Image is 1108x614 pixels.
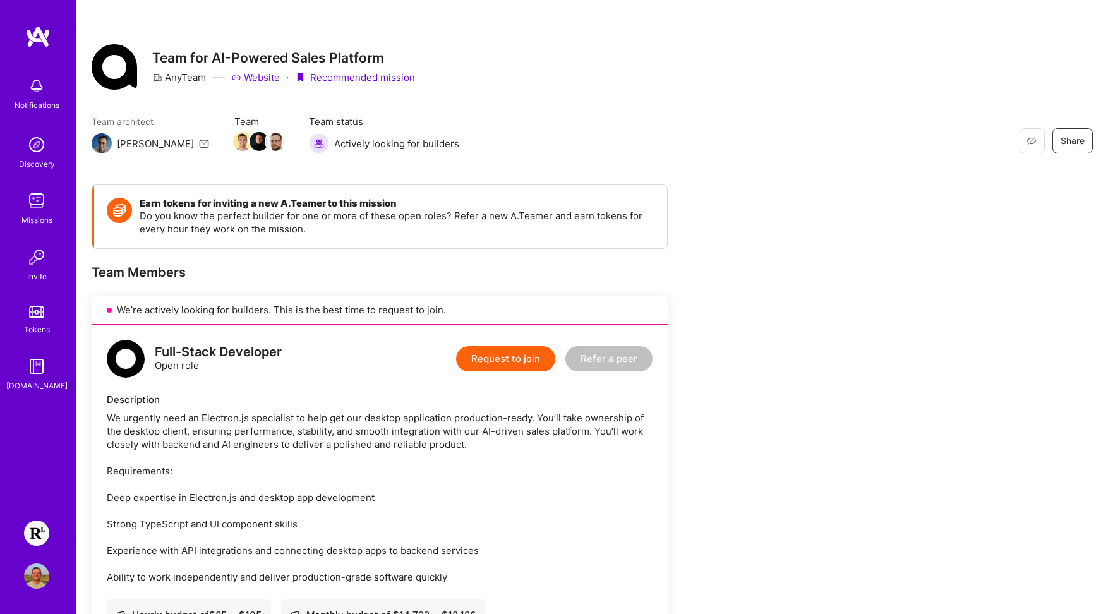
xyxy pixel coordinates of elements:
img: teamwork [24,188,49,214]
div: Open role [155,346,282,372]
img: Team Member Avatar [266,132,285,151]
div: We’re actively looking for builders. This is the best time to request to join. [92,296,668,325]
i: icon CompanyGray [152,73,162,83]
img: Invite [24,244,49,270]
span: Team [234,115,284,128]
span: Share [1061,135,1085,147]
img: guide book [24,354,49,379]
div: Invite [27,270,47,283]
h3: Team for AI-Powered Sales Platform [152,50,415,66]
img: Token icon [107,198,132,223]
div: Missions [21,214,52,227]
img: Company Logo [92,44,137,90]
div: · [286,71,289,84]
i: icon Mail [199,138,209,148]
div: Team Members [92,264,668,280]
div: Recommended mission [295,71,415,84]
img: discovery [24,132,49,157]
a: Team Member Avatar [267,131,284,152]
img: tokens [29,306,44,318]
img: Team Member Avatar [250,132,268,151]
div: Description [107,393,653,406]
div: [DOMAIN_NAME] [6,379,68,392]
img: logo [25,25,51,48]
div: [PERSON_NAME] [117,137,194,150]
button: Share [1052,128,1093,153]
a: Team Member Avatar [251,131,267,152]
span: Actively looking for builders [334,137,459,150]
div: Notifications [15,99,59,112]
span: Team architect [92,115,209,128]
div: Full-Stack Developer [155,346,282,359]
img: User Avatar [24,563,49,589]
div: Tokens [24,323,50,336]
a: Resilience Lab: Building a Health Tech Platform [21,521,52,546]
a: Team Member Avatar [234,131,251,152]
h4: Earn tokens for inviting a new A.Teamer to this mission [140,198,654,209]
button: Request to join [456,346,555,371]
img: Resilience Lab: Building a Health Tech Platform [24,521,49,546]
i: icon PurpleRibbon [295,73,305,83]
img: bell [24,73,49,99]
div: AnyTeam [152,71,206,84]
button: Refer a peer [565,346,653,371]
div: Discovery [19,157,55,171]
p: Do you know the perfect builder for one or more of these open roles? Refer a new A.Teamer and ear... [140,209,654,236]
i: icon EyeClosed [1027,136,1037,146]
a: Website [231,71,280,84]
a: User Avatar [21,563,52,589]
img: Actively looking for builders [309,133,329,153]
img: Team Member Avatar [233,132,252,151]
img: logo [107,340,145,378]
img: Team Architect [92,133,112,153]
div: We urgently need an Electron.js specialist to help get our desktop application production-ready. ... [107,411,653,584]
span: Team status [309,115,459,128]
